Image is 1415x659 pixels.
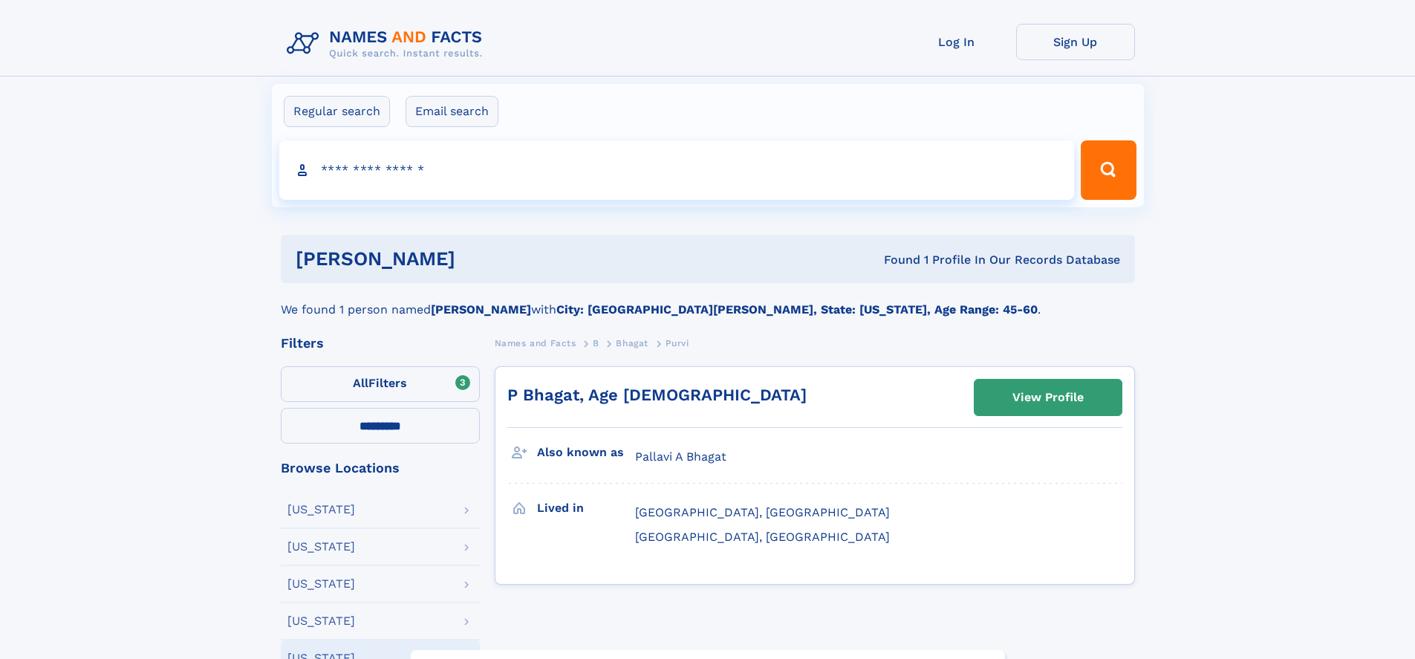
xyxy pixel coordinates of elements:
[279,140,1075,200] input: search input
[281,366,480,402] label: Filters
[281,283,1135,319] div: We found 1 person named with .
[281,337,480,350] div: Filters
[281,461,480,475] div: Browse Locations
[593,334,599,352] a: B
[353,376,368,390] span: All
[406,96,498,127] label: Email search
[507,386,807,404] a: P Bhagat, Age [DEMOGRAPHIC_DATA]
[635,505,890,519] span: [GEOGRAPHIC_DATA], [GEOGRAPHIC_DATA]
[287,541,355,553] div: [US_STATE]
[287,504,355,516] div: [US_STATE]
[593,338,599,348] span: B
[284,96,390,127] label: Regular search
[1081,140,1136,200] button: Search Button
[1012,380,1084,415] div: View Profile
[296,250,670,268] h1: [PERSON_NAME]
[495,334,576,352] a: Names and Facts
[556,302,1038,316] b: City: [GEOGRAPHIC_DATA][PERSON_NAME], State: [US_STATE], Age Range: 45-60
[897,24,1016,60] a: Log In
[281,24,495,64] img: Logo Names and Facts
[666,338,689,348] span: Purvi
[287,615,355,627] div: [US_STATE]
[1016,24,1135,60] a: Sign Up
[537,496,635,521] h3: Lived in
[537,440,635,465] h3: Also known as
[616,334,648,352] a: Bhagat
[635,530,890,544] span: [GEOGRAPHIC_DATA], [GEOGRAPHIC_DATA]
[975,380,1122,415] a: View Profile
[616,338,648,348] span: Bhagat
[635,449,726,464] span: Pallavi A Bhagat
[431,302,531,316] b: [PERSON_NAME]
[287,578,355,590] div: [US_STATE]
[669,252,1120,268] div: Found 1 Profile In Our Records Database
